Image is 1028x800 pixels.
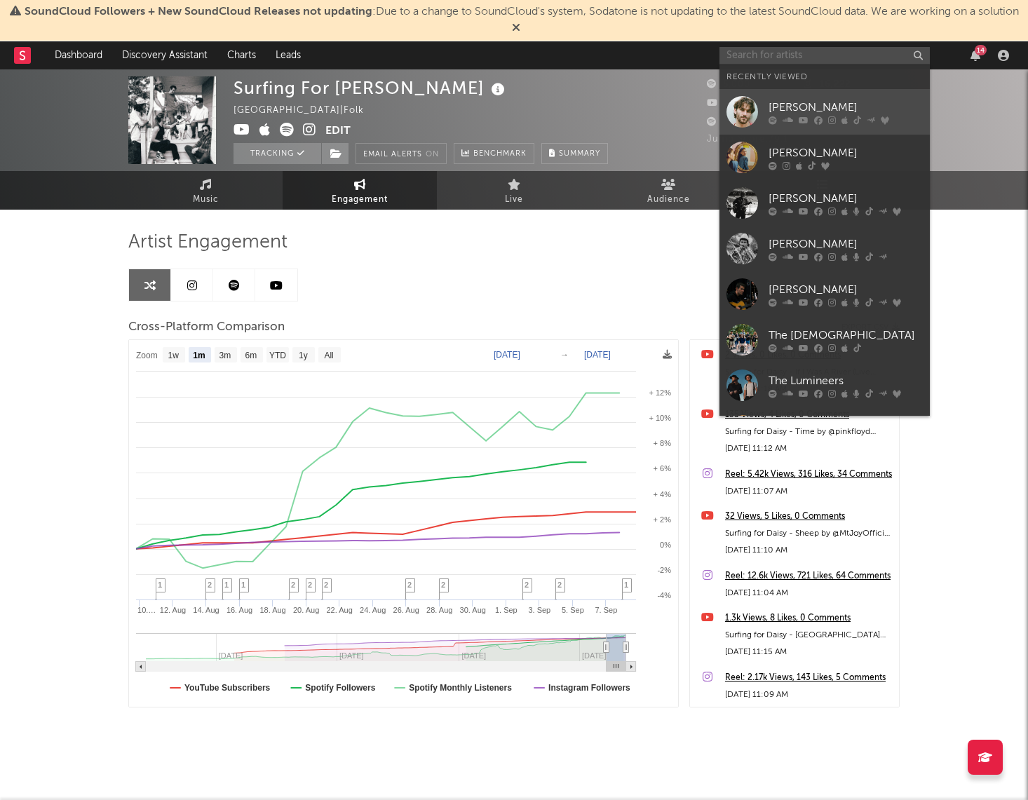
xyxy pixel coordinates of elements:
span: 2 [525,581,529,589]
div: [DATE] 11:12 AM [725,440,892,457]
div: [PERSON_NAME] [769,99,923,116]
a: Live [437,171,591,210]
a: 32 Views, 5 Likes, 0 Comments [725,508,892,525]
a: Sons of Legion [719,408,930,454]
text: -4% [657,591,671,599]
button: Edit [325,123,351,140]
a: Benchmark [454,143,534,164]
div: [DATE] 11:04 AM [725,585,892,602]
a: Reel: 5.42k Views, 316 Likes, 34 Comments [725,466,892,483]
text: 12. Aug [160,606,186,614]
text: All [324,351,333,360]
span: 2 [324,581,328,589]
span: 2 [557,581,562,589]
div: [DATE] 11:10 AM [725,542,892,559]
input: Search for artists [719,47,930,65]
a: Reel: 2.17k Views, 143 Likes, 5 Comments [725,670,892,686]
text: 16. Aug [226,606,252,614]
span: 88,166 Monthly Listeners [707,118,841,127]
text: [DATE] [584,350,611,360]
span: Audience [647,191,690,208]
text: + 4% [654,490,672,499]
div: Surfing for Daisy - Sheep by @MtJoyOfficial (Cover) #cover #mtjoy #folkrock [725,525,892,542]
div: [PERSON_NAME] [769,281,923,298]
text: Instagram Followers [548,683,630,693]
span: 2 [407,581,412,589]
a: Charts [217,41,266,69]
text: 30. Aug [460,606,486,614]
a: [PERSON_NAME] [719,180,930,226]
text: → [560,350,569,360]
button: Summary [541,143,608,164]
text: 3m [219,351,231,360]
div: [PERSON_NAME] [769,236,923,252]
span: 2 [308,581,312,589]
div: [GEOGRAPHIC_DATA] | Folk [234,102,380,119]
text: 24. Aug [360,606,386,614]
div: [PERSON_NAME] [769,190,923,207]
span: 762 [707,99,740,108]
span: Engagement [332,191,388,208]
a: Reel: 12.6k Views, 721 Likes, 64 Comments [725,568,892,585]
div: The Lumineers [769,372,923,389]
div: Surfing For [PERSON_NAME] [234,76,508,100]
em: On [426,151,439,158]
span: Live [505,191,523,208]
div: Recently Viewed [726,69,923,86]
a: [PERSON_NAME] [719,226,930,271]
text: + 6% [654,464,672,473]
span: Summary [559,150,600,158]
text: 28. Aug [426,606,452,614]
text: -2% [657,566,671,574]
text: + 2% [654,515,672,524]
a: [PERSON_NAME] [719,135,930,180]
text: Zoom [136,351,158,360]
text: 1y [299,351,308,360]
text: + 10% [649,414,672,422]
text: 0% [660,541,671,549]
a: Leads [266,41,311,69]
text: 7. Sep [595,606,618,614]
a: The Lumineers [719,362,930,408]
div: [DATE] 11:09 AM [725,686,892,703]
button: Email AlertsOn [356,143,447,164]
span: 1 [224,581,229,589]
text: YouTube Subscribers [184,683,271,693]
a: 1.3k Views, 8 Likes, 0 Comments [725,610,892,627]
span: 1 [624,581,628,589]
a: The [DEMOGRAPHIC_DATA] [719,317,930,362]
text: Spotify Monthly Listeners [409,683,512,693]
text: 22. Aug [326,606,352,614]
text: 10.… [137,606,156,614]
text: 18. Aug [259,606,285,614]
span: Benchmark [473,146,527,163]
text: 1m [193,351,205,360]
text: 3. Sep [528,606,550,614]
span: 2 [208,581,212,589]
span: Jump Score: 79.1 [707,135,788,144]
a: Music [128,171,283,210]
a: [PERSON_NAME] [719,271,930,317]
div: Surfing for Daisy - [GEOGRAPHIC_DATA] ([GEOGRAPHIC_DATA] Busking Sessions) #busking #folkrock #li... [725,627,892,644]
div: [DATE] 11:15 AM [725,644,892,660]
span: : Due to a change to SoundCloud's system, Sodatone is not updating to the latest SoundCloud data.... [25,6,1019,18]
a: Discovery Assistant [112,41,217,69]
text: + 8% [654,439,672,447]
div: [DATE] 11:07 AM [725,483,892,500]
button: Tracking [234,143,321,164]
div: [PERSON_NAME] [769,144,923,161]
text: 26. Aug [393,606,419,614]
a: Audience [591,171,745,210]
button: 14 [970,50,980,61]
text: 5. Sep [562,606,584,614]
a: Dashboard [45,41,112,69]
text: YTD [269,351,286,360]
span: 2 [441,581,445,589]
text: 14. Aug [193,606,219,614]
text: [DATE] [494,350,520,360]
